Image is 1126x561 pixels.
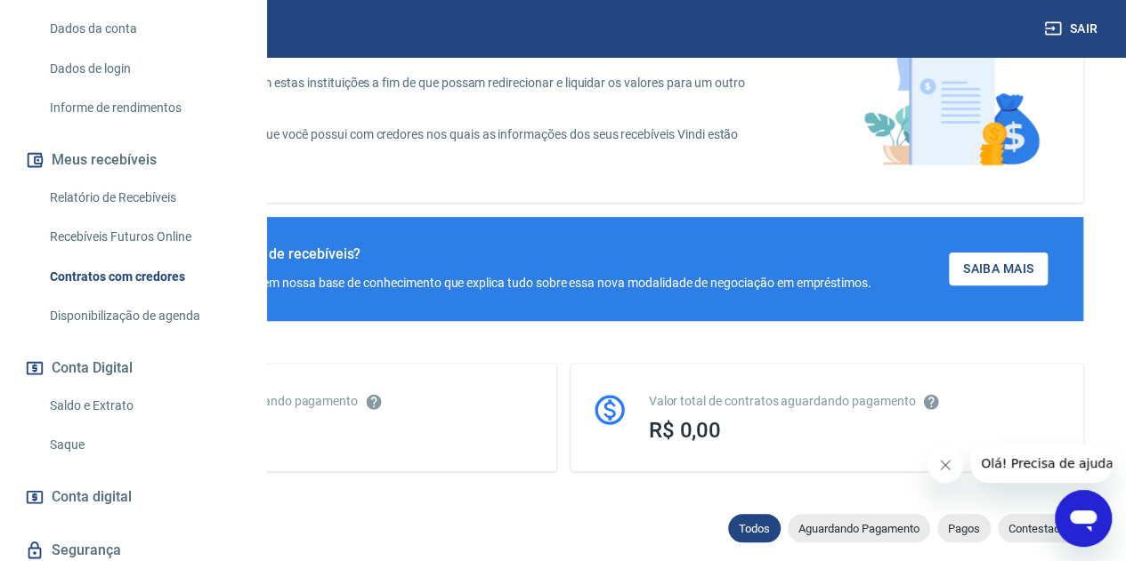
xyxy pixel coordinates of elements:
[728,522,781,535] span: Todos
[922,393,940,411] svg: O valor comprometido não se refere a pagamentos pendentes na Vindi e sim como garantia a outras i...
[928,447,963,483] iframe: Fechar mensagem
[855,22,1048,174] img: main-image.9f1869c469d712ad33ce.png
[998,522,1083,535] span: Contestados
[121,418,535,443] div: 0
[949,252,1048,285] a: Saiba Mais
[43,90,245,126] a: Informe de rendimentos
[121,392,535,411] div: Total de contratos aguardando pagamento
[136,274,871,293] div: Preparamos um artigo em nossa base de conhecimento que explica tudo sobre essa nova modalidade de...
[21,140,245,180] button: Meus recebíveis
[1041,12,1105,45] button: Sair
[43,427,245,463] a: Saque
[11,12,150,27] span: Olá! Precisa de ajuda?
[52,485,132,509] span: Conta digital
[43,51,245,87] a: Dados de login
[43,219,245,255] a: Recebíveis Futuros Online
[43,298,245,334] a: Disponibilização de agenda
[21,349,245,388] button: Conta Digital
[78,74,757,111] p: Para isso, são feitos contratos com estas instituições a fim de que possam redirecionar e liquida...
[136,245,871,263] div: O que é a negocição de recebíveis?
[78,125,757,163] p: Abaixo estão todos os contratos que você possui com credores nos quais as informações dos seus re...
[728,514,781,542] div: Todos
[43,180,245,216] a: Relatório de Recebíveis
[365,393,383,411] svg: Esses contratos não se referem à Vindi, mas sim a outras instituições.
[43,259,245,295] a: Contratos com credores
[788,522,930,535] span: Aguardando Pagamento
[43,388,245,424] a: Saldo e Extrato
[1055,490,1112,547] iframe: Botão para abrir a janela de mensagens
[788,514,930,542] div: Aguardando Pagamento
[649,392,1063,411] div: Valor total de contratos aguardando pagamento
[937,514,991,542] div: Pagos
[970,444,1112,483] iframe: Mensagem da empresa
[998,514,1083,542] div: Contestados
[649,418,722,443] span: R$ 0,00
[937,522,991,535] span: Pagos
[21,477,245,517] a: Conta digital
[43,11,245,47] a: Dados da conta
